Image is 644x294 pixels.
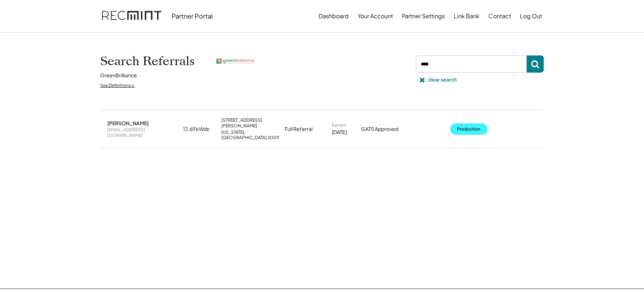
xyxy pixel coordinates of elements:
div: [PERSON_NAME] [108,120,149,126]
div: [EMAIL_ADDRESS][DOMAIN_NAME] [108,127,179,138]
button: Partner Settings [402,9,445,23]
button: Production [450,123,488,135]
img: tab_keywords_by_traffic_grey.svg [71,41,77,47]
div: Partner Portal [172,12,213,20]
div: See Definitions ↓ [100,83,135,89]
h1: Search Referrals [100,54,195,69]
div: 13.69 kWdc [183,126,217,133]
img: recmint-logotype%403x.png [102,4,161,28]
div: Domain Overview [27,42,64,47]
div: v 4.0.25 [20,11,35,17]
button: Dashboard [319,9,349,23]
div: [DATE] [332,129,347,136]
button: Your Account [358,9,393,23]
img: logo_orange.svg [11,11,17,17]
div: Earned [332,122,346,128]
div: [STREET_ADDRESS][PERSON_NAME] [222,117,281,128]
img: website_grey.svg [11,19,17,24]
div: [US_STATE], [GEOGRAPHIC_DATA] 20011 [222,129,281,141]
img: greenbrilliance.png [216,59,256,64]
div: Domain: [DOMAIN_NAME] [19,19,79,24]
button: Link Bank [454,9,480,23]
div: Full Referral [285,126,313,133]
div: GreenBrilliance [100,72,137,79]
button: Log Out [520,9,542,23]
img: tab_domain_overview_orange.svg [19,41,25,47]
div: GATS Approved [362,126,415,133]
button: Contact [489,9,511,23]
div: Keywords by Traffic [79,42,121,47]
div: clear search [428,76,457,83]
